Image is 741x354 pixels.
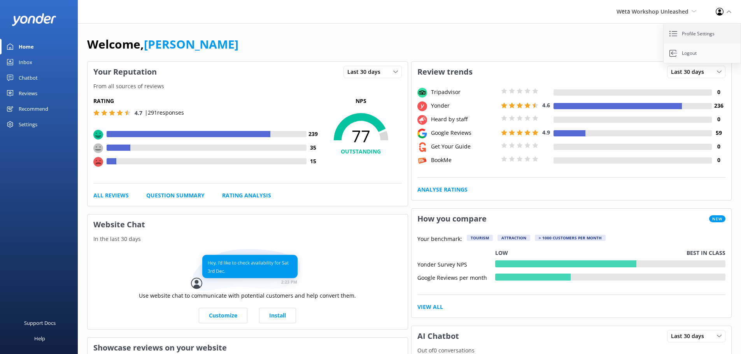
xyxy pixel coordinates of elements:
[671,332,709,340] span: Last 30 days
[191,249,304,291] img: conversation...
[712,142,725,151] h4: 0
[671,68,709,76] span: Last 30 days
[712,156,725,164] h4: 0
[19,39,34,54] div: Home
[320,97,402,105] p: NPS
[307,157,320,166] h4: 15
[467,235,493,241] div: Tourism
[535,235,606,241] div: > 1000 customers per month
[429,129,499,137] div: Google Reviews
[709,215,725,222] span: New
[19,85,37,101] div: Reviews
[712,129,725,137] h4: 59
[24,315,56,331] div: Support Docs
[135,109,142,117] span: 4.7
[429,156,499,164] div: BookMe
[412,62,478,82] h3: Review trends
[417,235,462,244] p: Your benchmark:
[34,331,45,346] div: Help
[12,13,56,26] img: yonder-white-logo.png
[199,308,247,323] a: Customize
[712,101,725,110] h4: 236
[19,54,32,70] div: Inbox
[320,147,402,156] h4: OUTSTANDING
[347,68,385,76] span: Last 30 days
[320,126,402,146] span: 77
[417,274,495,281] div: Google Reviews per month
[412,209,492,229] h3: How you compare
[146,191,205,200] a: Question Summary
[88,62,163,82] h3: Your Reputation
[542,129,550,136] span: 4.9
[88,235,408,243] p: In the last 30 days
[307,130,320,138] h4: 239
[139,291,356,300] p: Use website chat to communicate with potential customers and help convert them.
[19,117,37,132] div: Settings
[88,82,408,91] p: From all sources of reviews
[144,36,238,52] a: [PERSON_NAME]
[145,108,184,117] p: | 291 responses
[495,249,508,257] p: Low
[498,235,530,241] div: Attraction
[687,249,725,257] p: Best in class
[93,97,320,105] h5: Rating
[429,88,499,96] div: Tripadvisor
[429,115,499,124] div: Heard by staff
[417,185,468,194] a: Analyse Ratings
[93,191,129,200] a: All Reviews
[542,101,550,109] span: 4.6
[19,70,38,85] div: Chatbot
[88,214,408,235] h3: Website Chat
[19,101,48,117] div: Recommend
[712,88,725,96] h4: 0
[429,142,499,151] div: Get Your Guide
[222,191,271,200] a: Rating Analysis
[307,143,320,152] h4: 35
[617,8,688,15] span: Wētā Workshop Unleashed
[712,115,725,124] h4: 0
[87,35,238,54] h1: Welcome,
[417,260,495,267] div: Yonder Survey NPS
[417,303,443,311] a: View All
[259,308,296,323] a: Install
[412,326,465,346] h3: AI Chatbot
[429,101,499,110] div: Yonder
